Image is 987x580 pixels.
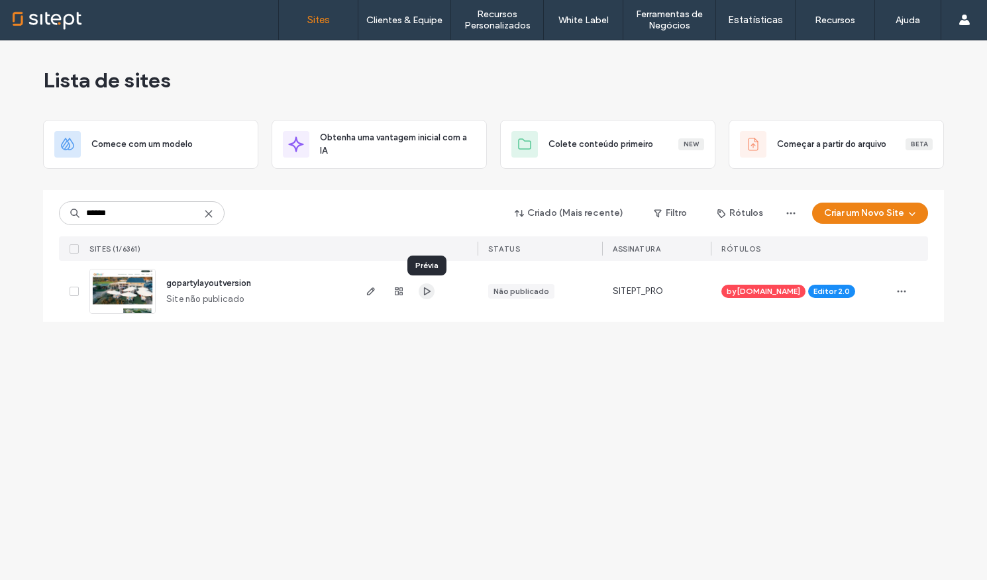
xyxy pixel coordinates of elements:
[815,15,855,26] label: Recursos
[613,244,660,254] span: Assinatura
[166,278,251,288] a: gopartylayoutversion
[548,138,653,151] span: Colete conteúdo primeiro
[613,285,663,298] span: SITEPT_PRO
[777,138,886,151] span: Começar a partir do arquivo
[500,120,715,169] div: Colete conteúdo primeiroNew
[896,15,920,26] label: Ajuda
[488,244,520,254] span: STATUS
[721,244,761,254] span: Rótulos
[43,67,171,93] span: Lista de sites
[558,15,609,26] label: White Label
[366,15,442,26] label: Clientes & Equipe
[623,9,715,31] label: Ferramentas de Negócios
[272,120,487,169] div: Obtenha uma vantagem inicial com a IA
[166,293,244,306] span: Site não publicado
[727,285,800,297] span: by [DOMAIN_NAME]
[43,120,258,169] div: Comece com um modelo
[906,138,933,150] div: Beta
[89,244,140,254] span: Sites (1/6361)
[320,131,476,158] span: Obtenha uma vantagem inicial com a IA
[641,203,700,224] button: Filtro
[307,14,330,26] label: Sites
[813,285,850,297] span: Editor 2.0
[812,203,928,224] button: Criar um Novo Site
[728,14,783,26] label: Estatísticas
[705,203,775,224] button: Rótulos
[493,285,549,297] div: Não publicado
[451,9,543,31] label: Recursos Personalizados
[678,138,704,150] div: New
[503,203,635,224] button: Criado (Mais recente)
[729,120,944,169] div: Começar a partir do arquivoBeta
[30,9,64,21] span: Ajuda
[407,256,446,275] div: Prévia
[91,138,193,151] span: Comece com um modelo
